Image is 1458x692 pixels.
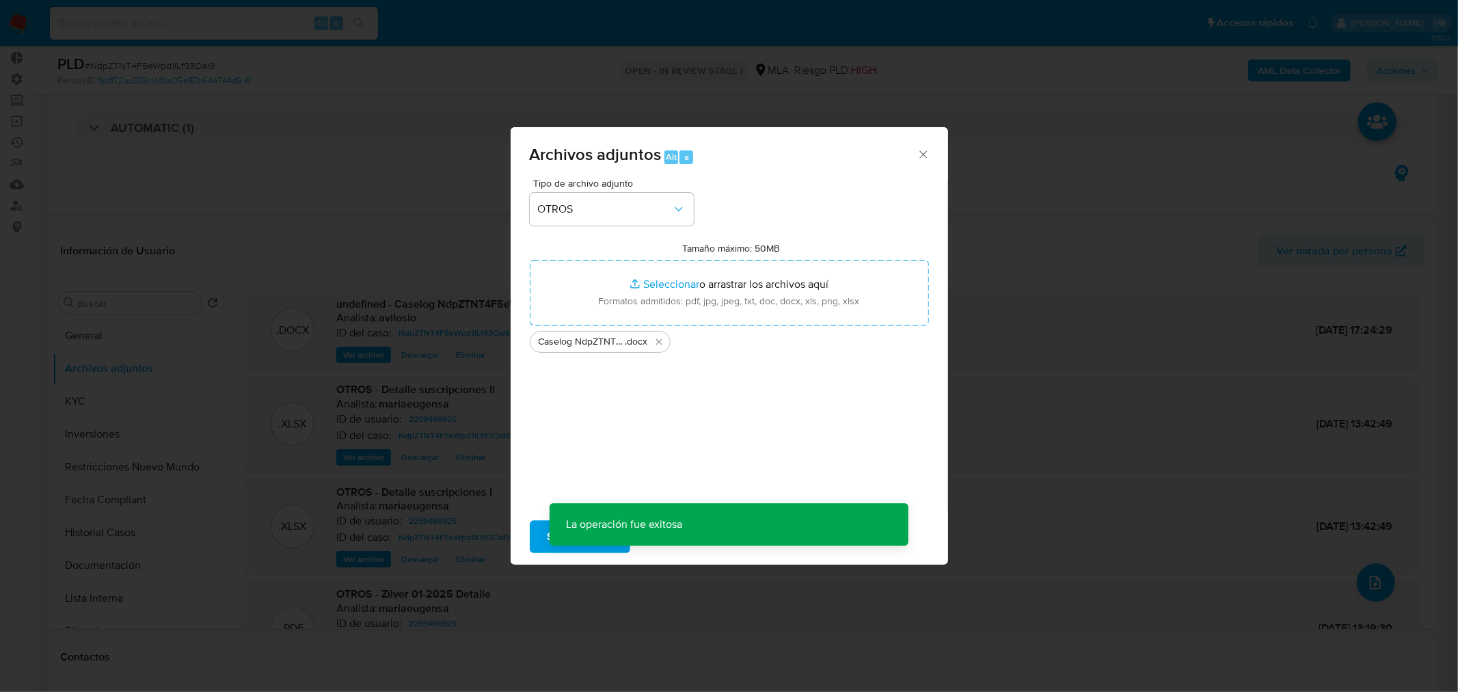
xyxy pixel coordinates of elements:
[684,150,689,163] span: a
[530,325,929,353] ul: Archivos seleccionados
[651,334,667,350] button: Eliminar Caselog NdpZTNT4F5eWpd1lLf93OaI9_2025_09_24_16_22_41 (1).docx
[682,242,780,254] label: Tamaño máximo: 50MB
[530,520,630,553] button: Subir archivo
[538,202,672,216] span: OTROS
[533,178,697,188] span: Tipo de archivo adjunto
[666,150,677,163] span: Alt
[917,148,929,160] button: Cerrar
[625,335,648,349] span: .docx
[550,503,699,546] p: La operación fue exitosa
[539,335,625,349] span: Caselog NdpZTNT4F5eWpd1lLf93OaI9_2025_09_24_16_22_41 (1)
[530,193,694,226] button: OTROS
[548,522,612,552] span: Subir archivo
[653,522,698,552] span: Cancelar
[530,142,662,166] span: Archivos adjuntos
